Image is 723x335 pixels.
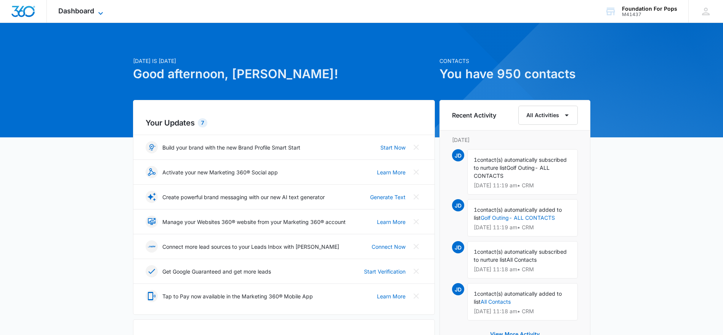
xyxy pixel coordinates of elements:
div: account id [622,12,677,17]
span: Dashboard [58,7,94,15]
button: Close [410,216,422,228]
p: Create powerful brand messaging with our new AI text generator [162,193,325,201]
span: Golf Outing- ALL CONTACTS [474,164,550,179]
span: contact(s) automatically subscribed to nurture list [474,248,567,263]
a: Golf Outing- ALL CONTACTS [481,214,555,221]
button: Close [410,166,422,178]
span: JD [452,241,464,253]
p: Get Google Guaranteed and get more leads [162,267,271,275]
a: All Contacts [481,298,511,305]
div: account name [622,6,677,12]
a: Learn More [377,292,406,300]
p: [DATE] 11:18 am • CRM [474,309,571,314]
p: Activate your new Marketing 360® Social app [162,168,278,176]
h1: Good afternoon, [PERSON_NAME]! [133,65,435,83]
span: JD [452,149,464,161]
h2: Your Updates [146,117,422,129]
span: JD [452,283,464,295]
p: [DATE] 11:18 am • CRM [474,267,571,272]
div: 7 [198,118,207,127]
a: Connect Now [372,243,406,251]
span: contact(s) automatically added to list [474,206,562,221]
button: Close [410,191,422,203]
span: All Contacts [507,256,537,263]
span: contact(s) automatically added to list [474,290,562,305]
button: Close [410,240,422,253]
p: Contacts [439,57,590,65]
p: Tap to Pay now available in the Marketing 360® Mobile App [162,292,313,300]
span: 1 [474,248,477,255]
p: [DATE] 11:19 am • CRM [474,225,571,230]
span: JD [452,199,464,211]
a: Learn More [377,168,406,176]
p: [DATE] 11:19 am • CRM [474,183,571,188]
button: All Activities [518,106,578,125]
a: Generate Text [370,193,406,201]
button: Close [410,265,422,277]
p: Manage your Websites 360® website from your Marketing 360® account [162,218,346,226]
a: Start Now [380,143,406,151]
span: 1 [474,156,477,163]
p: Build your brand with the new Brand Profile Smart Start [162,143,300,151]
span: contact(s) automatically subscribed to nurture list [474,156,567,171]
button: Close [410,290,422,302]
p: [DATE] is [DATE] [133,57,435,65]
h6: Recent Activity [452,111,496,120]
p: [DATE] [452,136,578,144]
span: 1 [474,206,477,213]
a: Learn More [377,218,406,226]
p: Connect more lead sources to your Leads Inbox with [PERSON_NAME] [162,243,339,251]
a: Start Verification [364,267,406,275]
h1: You have 950 contacts [439,65,590,83]
span: 1 [474,290,477,297]
button: Close [410,141,422,153]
